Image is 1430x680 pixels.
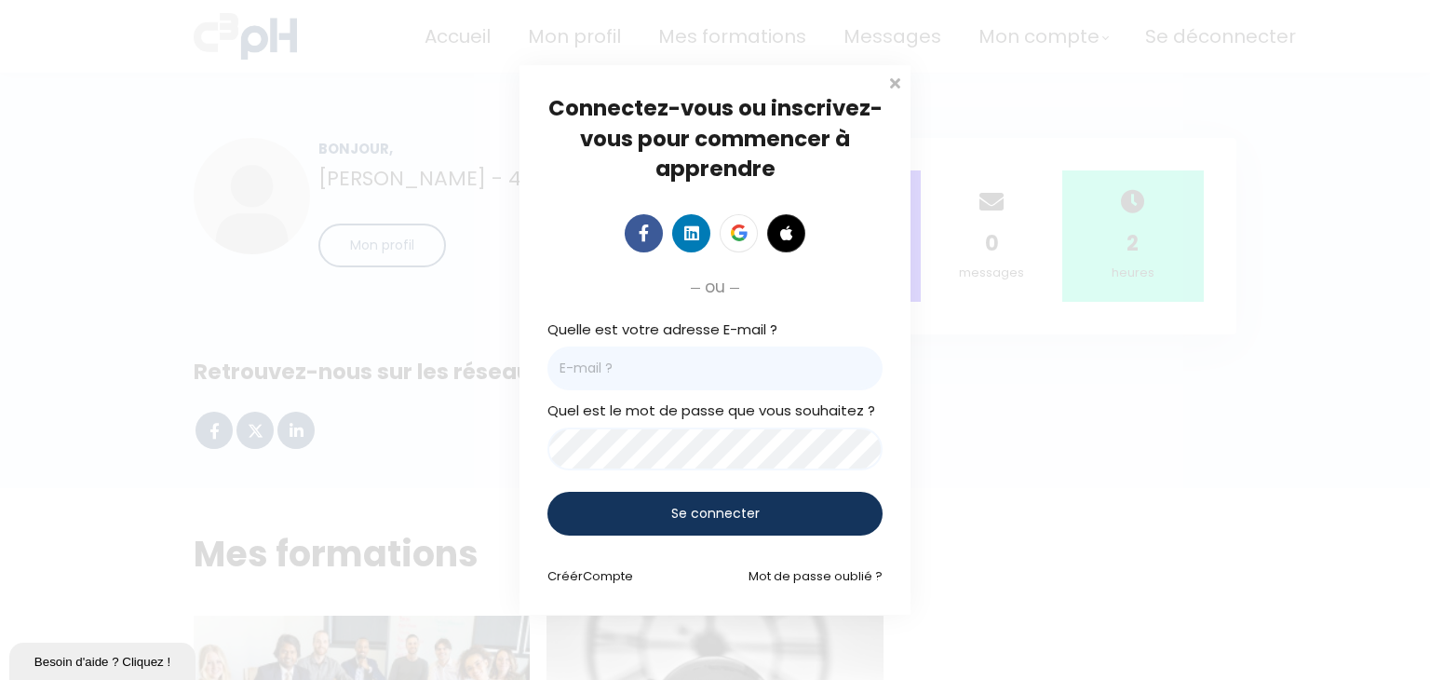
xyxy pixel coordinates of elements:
input: E-mail ? [547,347,883,390]
span: ou [705,274,725,300]
span: Se connecter [671,504,760,524]
a: Mot de passe oublié ? [749,567,883,585]
span: Compte [583,567,633,585]
iframe: chat widget [9,639,199,680]
a: CréérCompte [547,567,633,585]
span: Connectez-vous ou inscrivez-vous pour commencer à apprendre [548,93,883,183]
